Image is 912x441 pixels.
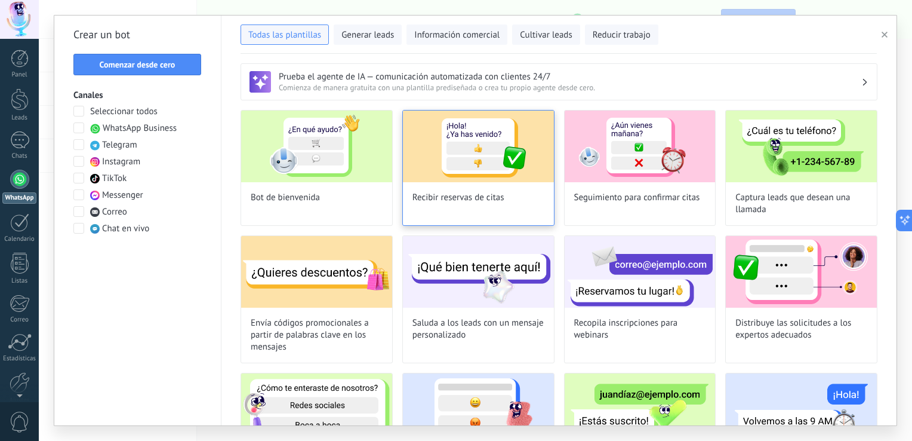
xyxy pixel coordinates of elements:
span: Captura leads que desean una llamada [735,192,867,216]
h3: Canales [73,90,202,101]
button: Reducir trabajo [585,24,658,45]
span: Messenger [102,189,143,201]
img: Captura leads que desean una llamada [726,111,877,182]
span: Telegram [102,139,137,151]
span: Bot de bienvenida [251,192,320,204]
span: Seguimiento para confirmar citas [574,192,700,204]
button: Comenzar desde cero [73,54,201,75]
img: Saluda a los leads con un mensaje personalizado [403,236,554,308]
span: Envía códigos promocionales a partir de palabras clave en los mensajes [251,317,383,353]
span: TikTok [102,173,127,185]
div: Chats [2,152,37,160]
h2: Crear un bot [73,25,202,44]
button: Todas las plantillas [241,24,329,45]
span: Instagram [102,156,140,168]
span: WhatsApp Business [103,122,177,134]
img: Seguimiento para confirmar citas [565,111,716,182]
span: Generar leads [341,29,394,41]
div: Correo [2,316,37,324]
span: Comenzar desde cero [100,60,175,69]
span: Distribuye las solicitudes a los expertos adecuados [735,317,867,341]
h3: Prueba el agente de IA — comunicación automatizada con clientes 24/7 [279,71,861,82]
span: Todas las plantillas [248,29,321,41]
span: Saluda a los leads con un mensaje personalizado [412,317,544,341]
span: Seleccionar todos [90,106,158,118]
div: Panel [2,71,37,79]
img: Distribuye las solicitudes a los expertos adecuados [726,236,877,308]
span: Recibir reservas de citas [412,192,504,204]
img: Envía códigos promocionales a partir de palabras clave en los mensajes [241,236,392,308]
div: Calendario [2,235,37,243]
div: WhatsApp [2,192,36,204]
button: Información comercial [406,24,507,45]
img: Recibir reservas de citas [403,111,554,182]
span: Comienza de manera gratuita con una plantilla prediseñada o crea tu propio agente desde cero. [279,82,861,93]
span: Reducir trabajo [593,29,651,41]
img: Bot de bienvenida [241,111,392,182]
span: Información comercial [414,29,500,41]
span: Chat en vivo [102,223,149,235]
button: Cultivar leads [512,24,580,45]
span: Recopila inscripciones para webinars [574,317,706,341]
span: Correo [102,206,127,218]
img: Recopila inscripciones para webinars [565,236,716,308]
span: Cultivar leads [520,29,572,41]
div: Listas [2,277,37,285]
div: Estadísticas [2,355,37,363]
button: Generar leads [334,24,402,45]
div: Leads [2,114,37,122]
